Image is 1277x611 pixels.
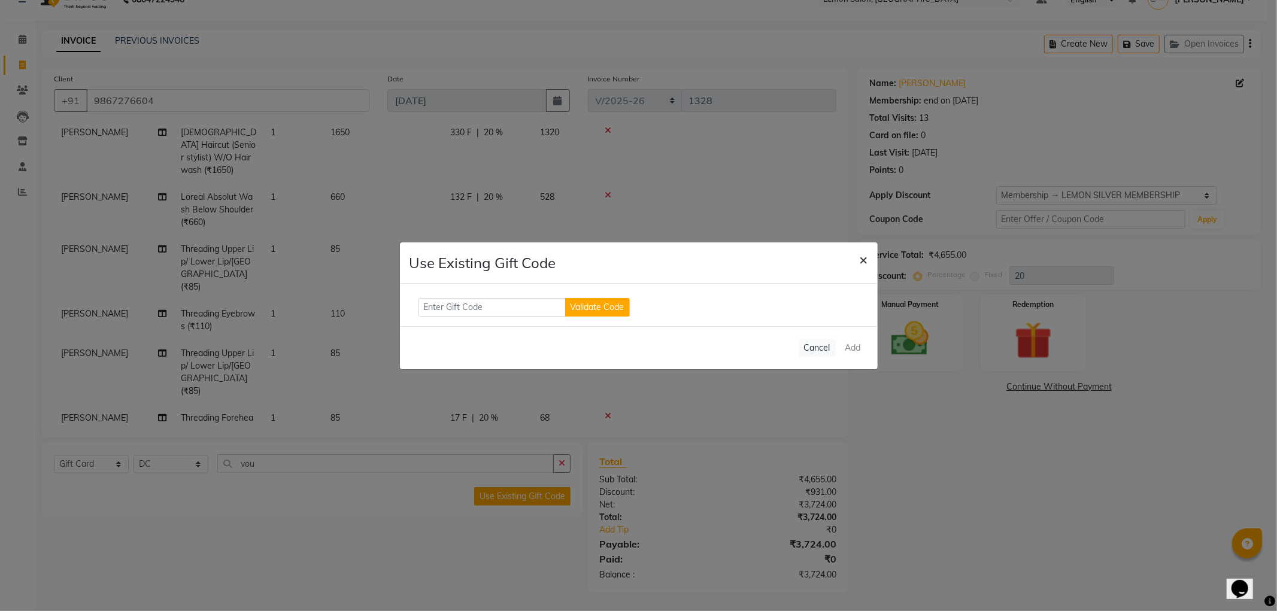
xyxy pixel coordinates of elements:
iframe: chat widget [1227,563,1265,599]
button: Close [850,242,878,276]
h4: Use Existing Gift Code [410,252,556,273]
button: Validate Code [565,298,630,317]
span: × [860,250,868,268]
input: Enter Gift Code [418,298,566,317]
button: Cancel [799,339,836,357]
